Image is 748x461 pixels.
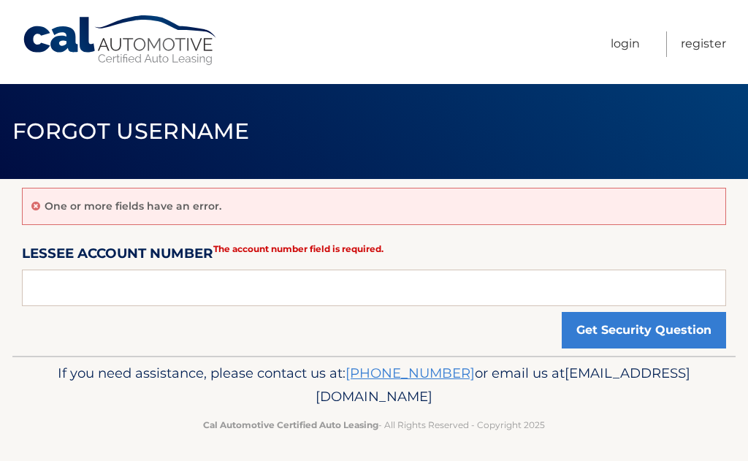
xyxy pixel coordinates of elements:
[34,362,714,408] p: If you need assistance, please contact us at: or email us at
[681,31,726,57] a: Register
[45,199,221,213] p: One or more fields have an error.
[562,312,726,348] button: Get Security Question
[203,419,378,430] strong: Cal Automotive Certified Auto Leasing
[12,118,250,145] span: Forgot Username
[611,31,640,57] a: Login
[22,15,219,66] a: Cal Automotive
[346,365,475,381] a: [PHONE_NUMBER]
[213,243,383,254] strong: The account number field is required.
[22,243,213,270] label: Lessee Account Number
[34,417,714,433] p: - All Rights Reserved - Copyright 2025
